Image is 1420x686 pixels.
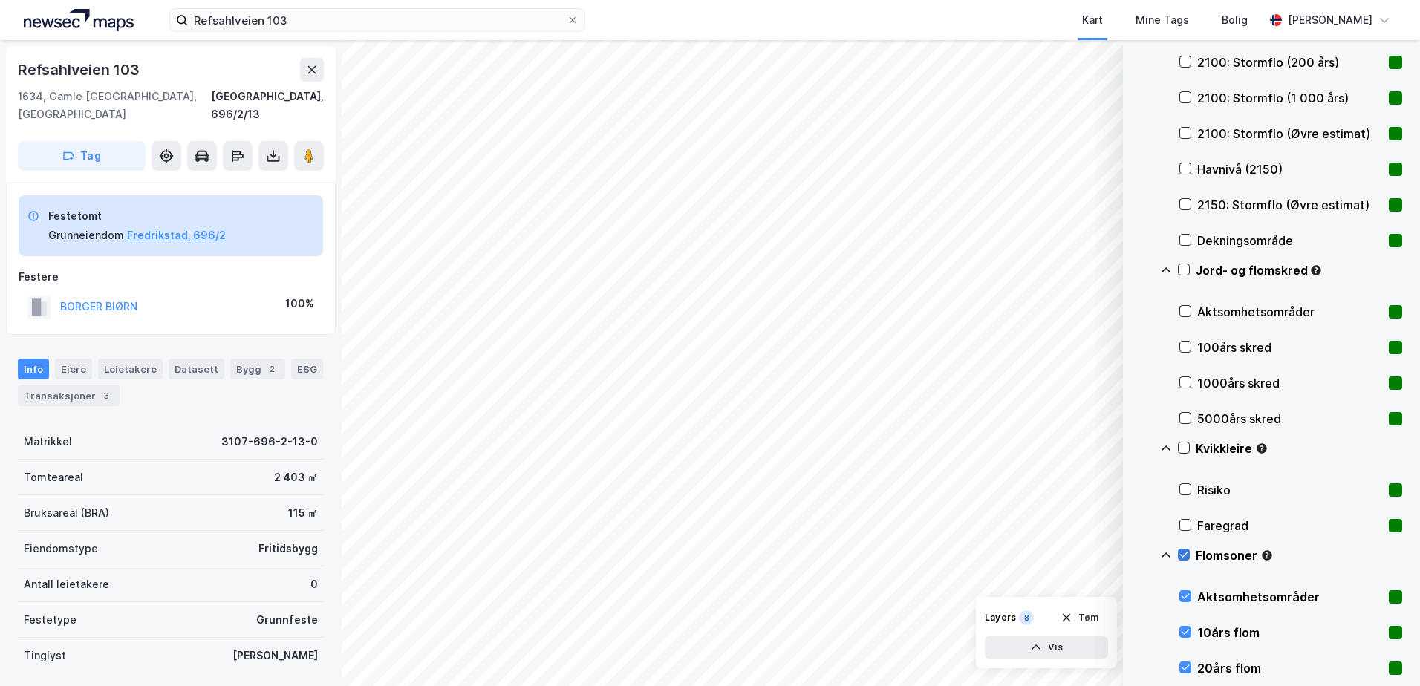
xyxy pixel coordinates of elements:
div: Tooltip anchor [1255,442,1268,455]
div: Aktsomhetsområder [1197,588,1383,606]
div: Jord- og flomskred [1196,261,1402,279]
div: Eiendomstype [24,540,98,558]
div: Festetype [24,611,76,629]
div: Tomteareal [24,468,83,486]
div: Mine Tags [1136,11,1189,29]
div: 1634, Gamle [GEOGRAPHIC_DATA], [GEOGRAPHIC_DATA] [18,88,211,123]
div: Bruksareal (BRA) [24,504,109,522]
img: logo.a4113a55bc3d86da70a041830d287a7e.svg [24,9,134,31]
div: Tooltip anchor [1260,549,1274,562]
input: Søk på adresse, matrikkel, gårdeiere, leietakere eller personer [188,9,567,31]
div: Faregrad [1197,517,1383,535]
div: Festere [19,268,323,286]
div: Refsahlveien 103 [18,58,143,82]
button: Fredrikstad, 696/2 [127,226,226,244]
button: Vis [985,636,1108,659]
div: 2150: Stormflo (Øvre estimat) [1197,196,1383,214]
div: Festetomt [48,207,226,225]
div: Matrikkel [24,433,72,451]
div: 20års flom [1197,659,1383,677]
div: 10års flom [1197,624,1383,641]
div: Aktsomhetsområder [1197,303,1383,321]
div: ESG [291,359,323,379]
div: 0 [310,575,318,593]
iframe: Chat Widget [1346,615,1420,686]
div: Transaksjoner [18,385,120,406]
div: 115 ㎡ [288,504,318,522]
button: Tøm [1051,606,1108,630]
button: Tag [18,141,146,171]
div: 100års skred [1197,339,1383,356]
div: [GEOGRAPHIC_DATA], 696/2/13 [211,88,324,123]
div: [PERSON_NAME] [1288,11,1372,29]
div: 1000års skred [1197,374,1383,392]
div: Bolig [1222,11,1248,29]
div: Fritidsbygg [258,540,318,558]
div: Tooltip anchor [1309,264,1323,277]
div: 8 [1019,610,1034,625]
div: Leietakere [98,359,163,379]
div: Layers [985,612,1016,624]
div: Eiere [55,359,92,379]
div: 2100: Stormflo (200 års) [1197,53,1383,71]
div: 2100: Stormflo (Øvre estimat) [1197,125,1383,143]
div: Tinglyst [24,647,66,664]
div: Grunneiendom [48,226,124,244]
div: [PERSON_NAME] [232,647,318,664]
div: Kart [1082,11,1103,29]
div: 3 [99,388,114,403]
div: 5000års skred [1197,410,1383,428]
div: 2 403 ㎡ [274,468,318,486]
div: Kvikkleire [1196,440,1402,457]
div: Grunnfeste [256,611,318,629]
div: 100% [285,295,314,313]
div: Risiko [1197,481,1383,499]
div: Datasett [169,359,224,379]
div: Kontrollprogram for chat [1346,615,1420,686]
div: Antall leietakere [24,575,109,593]
div: 3107-696-2-13-0 [221,433,318,451]
div: Havnivå (2150) [1197,160,1383,178]
div: Info [18,359,49,379]
div: Bygg [230,359,285,379]
div: 2 [264,362,279,376]
div: Dekningsområde [1197,232,1383,249]
div: 2100: Stormflo (1 000 års) [1197,89,1383,107]
div: Flomsoner [1196,546,1402,564]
